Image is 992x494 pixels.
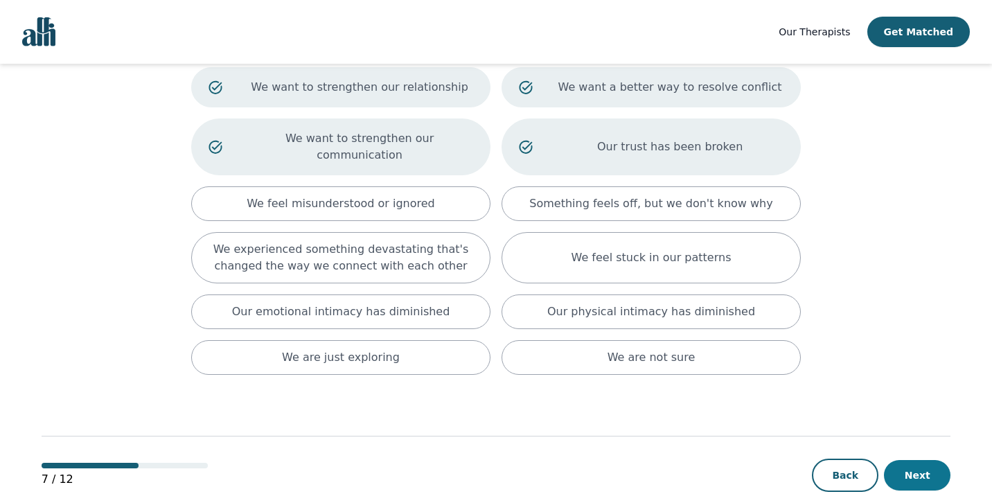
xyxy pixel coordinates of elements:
button: Back [812,459,878,492]
button: Get Matched [867,17,970,47]
p: We feel misunderstood or ignored [247,195,435,212]
p: We experienced something devastating that's changed the way we connect with each other [209,241,473,274]
p: We are not sure [608,349,696,366]
img: alli logo [22,17,55,46]
p: Our physical intimacy has diminished [547,303,755,320]
a: Our Therapists [779,24,850,40]
p: Something feels off, but we don't know why [529,195,772,212]
p: We want to strengthen our relationship [246,79,473,96]
p: We want a better way to resolve conflict [556,79,783,96]
p: Our emotional intimacy has diminished [232,303,450,320]
p: Our trust has been broken [556,139,783,155]
button: Next [884,460,950,491]
p: We are just exploring [282,349,400,366]
span: Our Therapists [779,26,850,37]
p: We feel stuck in our patterns [572,249,732,266]
p: We want to strengthen our communication [246,130,473,164]
p: 7 / 12 [42,471,208,488]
